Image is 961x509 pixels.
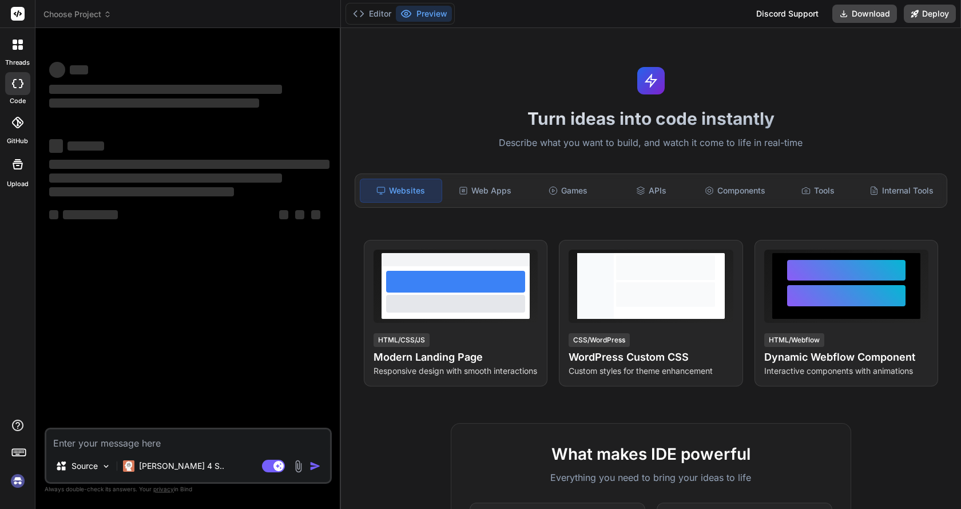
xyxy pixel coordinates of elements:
[348,6,396,22] button: Editor
[49,173,282,183] span: ‌
[749,5,825,23] div: Discord Support
[444,179,526,203] div: Web Apps
[8,471,27,491] img: signin
[10,96,26,106] label: code
[611,179,692,203] div: APIs
[569,333,630,347] div: CSS/WordPress
[67,141,104,151] span: ‌
[470,471,832,484] p: Everything you need to bring your ideas to life
[139,460,224,472] p: [PERSON_NAME] 4 S..
[49,62,65,78] span: ‌
[764,349,928,365] h4: Dynamic Webflow Component
[348,136,954,151] p: Describe what you want to build, and watch it come to life in real-time
[904,5,956,23] button: Deploy
[43,9,112,20] span: Choose Project
[832,5,897,23] button: Download
[70,65,88,74] span: ‌
[569,349,733,365] h4: WordPress Custom CSS
[374,365,538,377] p: Responsive design with smooth interactions
[279,210,288,219] span: ‌
[101,461,111,471] img: Pick Models
[292,460,305,473] img: attachment
[295,210,304,219] span: ‌
[861,179,942,203] div: Internal Tools
[764,365,928,377] p: Interactive components with animations
[374,333,430,347] div: HTML/CSS/JS
[63,210,118,219] span: ‌
[49,210,58,219] span: ‌
[309,460,321,472] img: icon
[49,139,63,153] span: ‌
[153,486,174,492] span: privacy
[778,179,859,203] div: Tools
[396,6,452,22] button: Preview
[5,58,30,68] label: threads
[569,365,733,377] p: Custom styles for theme enhancement
[527,179,609,203] div: Games
[7,179,29,189] label: Upload
[123,460,134,472] img: Claude 4 Sonnet
[7,136,28,146] label: GitHub
[72,460,98,472] p: Source
[374,349,538,365] h4: Modern Landing Page
[49,85,282,94] span: ‌
[49,187,234,196] span: ‌
[49,160,329,169] span: ‌
[470,442,832,466] h2: What makes IDE powerful
[49,98,259,108] span: ‌
[311,210,320,219] span: ‌
[694,179,776,203] div: Components
[764,333,824,347] div: HTML/Webflow
[360,179,442,203] div: Websites
[45,484,332,495] p: Always double-check its answers. Your in Bind
[348,108,954,129] h1: Turn ideas into code instantly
